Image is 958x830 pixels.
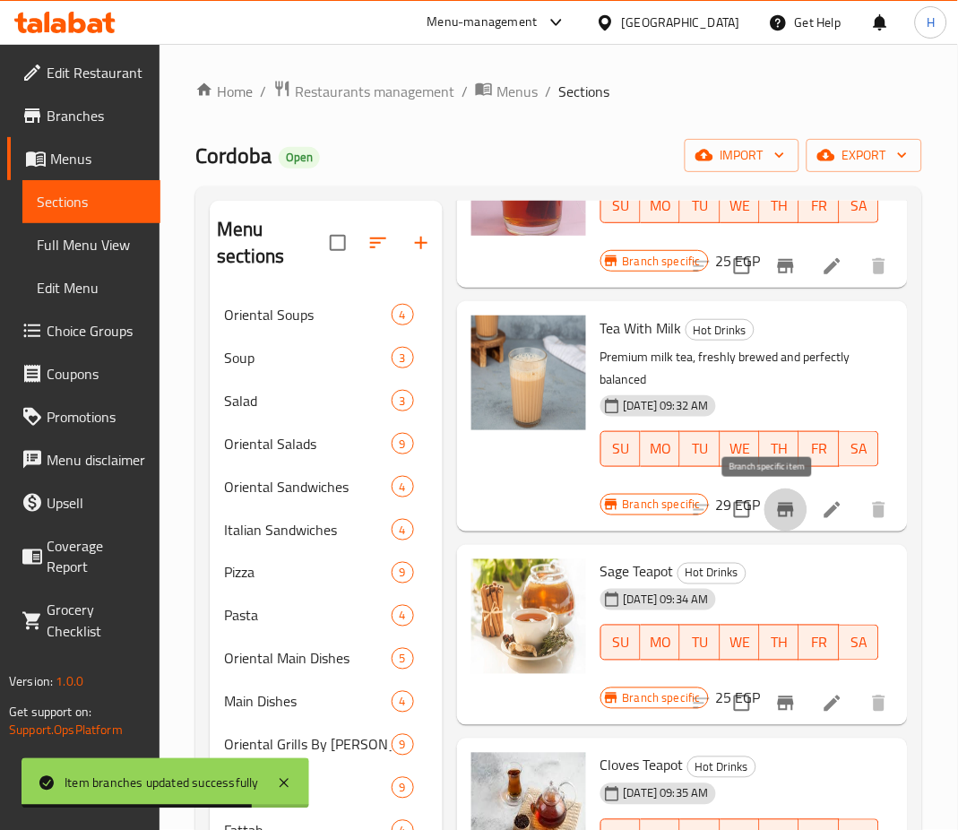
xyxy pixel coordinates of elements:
[799,431,839,467] button: FR
[688,757,755,778] span: Hot Drinks
[224,347,391,368] div: Soup
[47,320,146,342] span: Choice Groups
[616,253,708,270] span: Branch specific
[648,436,673,462] span: MO
[393,737,413,754] span: 9
[807,436,832,462] span: FR
[392,648,414,670] div: items
[767,436,792,462] span: TH
[392,734,414,756] div: items
[392,562,414,584] div: items
[22,180,160,223] a: Sections
[224,734,391,756] div: Oriental Grills By Kilo
[7,94,160,137] a: Branches
[319,224,357,262] span: Select all sections
[7,589,160,653] a: Grocery Checklist
[600,752,684,779] span: Cloves Teapot
[393,608,413,625] span: 4
[224,734,391,756] span: Oriental Grills By [PERSON_NAME]
[7,309,160,352] a: Choice Groups
[608,193,634,219] span: SU
[224,433,391,454] span: Oriental Salads
[427,12,538,33] div: Menu-management
[807,139,922,172] button: export
[195,80,922,103] nav: breadcrumb
[393,479,413,496] span: 4
[7,481,160,524] a: Upsell
[723,491,761,529] span: Select to update
[600,431,641,467] button: SU
[687,436,712,462] span: TU
[224,304,391,325] span: Oriental Soups
[641,187,680,223] button: MO
[210,336,443,379] div: Soup3
[686,320,754,341] span: Hot Drinks
[728,436,753,462] span: WE
[273,80,454,103] a: Restaurants management
[47,62,146,83] span: Edit Restaurant
[807,630,832,656] span: FR
[821,144,908,167] span: export
[210,508,443,551] div: Italian Sandwiches4
[687,630,712,656] span: TU
[685,139,799,172] button: import
[807,193,832,219] span: FR
[224,562,391,584] span: Pizza
[295,81,454,102] span: Restaurants management
[210,723,443,766] div: Oriental Grills By [PERSON_NAME]9
[210,680,443,723] div: Main Dishes4
[680,625,720,661] button: TU
[858,682,901,725] button: delete
[9,670,53,694] span: Version:
[217,216,330,270] h2: Menu sections
[224,648,391,670] span: Oriental Main Dishes
[760,625,799,661] button: TH
[210,422,443,465] div: Oriental Salads9
[224,476,391,497] span: Oriental Sandwiches
[617,785,716,802] span: [DATE] 09:35 AM
[767,193,792,219] span: TH
[799,187,839,223] button: FR
[195,81,253,102] a: Home
[224,519,391,540] div: Italian Sandwiches
[22,266,160,309] a: Edit Menu
[822,693,843,714] a: Edit menu item
[210,594,443,637] div: Pasta4
[7,438,160,481] a: Menu disclaimer
[7,137,160,180] a: Menus
[224,605,391,627] div: Pasta
[7,51,160,94] a: Edit Restaurant
[47,449,146,471] span: Menu disclaimer
[392,691,414,713] div: items
[392,476,414,497] div: items
[847,630,872,656] span: SA
[840,625,879,661] button: SA
[47,105,146,126] span: Branches
[210,551,443,594] div: Pizza9
[764,488,807,532] button: Branch-specific-item
[648,193,673,219] span: MO
[600,558,674,585] span: Sage Teapot
[392,304,414,325] div: items
[767,630,792,656] span: TH
[393,565,413,582] span: 9
[22,223,160,266] a: Full Menu View
[687,757,756,778] div: Hot Drinks
[822,255,843,277] a: Edit menu item
[471,316,586,430] img: Tea With Milk
[50,148,146,169] span: Menus
[608,436,634,462] span: SU
[471,559,586,674] img: Sage Teapot
[608,630,634,656] span: SU
[728,630,753,656] span: WE
[195,135,272,176] span: Cordoba
[648,630,673,656] span: MO
[927,13,935,32] span: H
[279,147,320,169] div: Open
[858,488,901,532] button: delete
[260,81,266,102] li: /
[37,191,146,212] span: Sections
[847,436,872,462] span: SA
[37,234,146,255] span: Full Menu View
[224,390,391,411] span: Salad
